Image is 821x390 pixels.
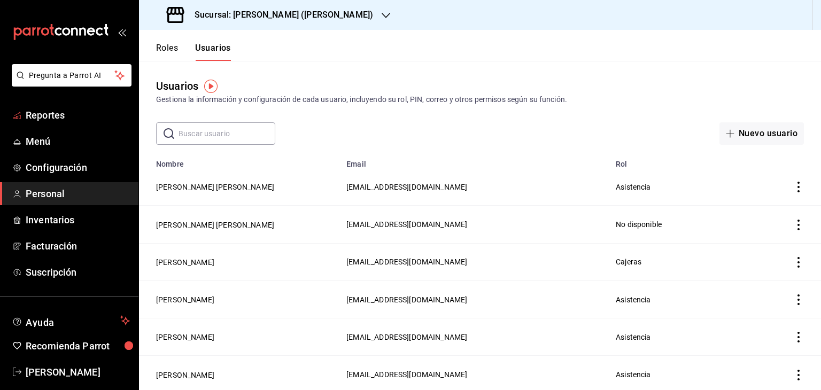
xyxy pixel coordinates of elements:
[793,220,804,230] button: actions
[156,43,231,61] div: navigation tabs
[156,182,274,192] button: [PERSON_NAME] [PERSON_NAME]
[346,258,467,266] span: [EMAIL_ADDRESS][DOMAIN_NAME]
[346,370,467,379] span: [EMAIL_ADDRESS][DOMAIN_NAME]
[139,153,340,168] th: Nombre
[616,258,641,266] span: Cajeras
[204,80,218,93] img: Tooltip marker
[7,77,131,89] a: Pregunta a Parrot AI
[156,220,274,230] button: [PERSON_NAME] [PERSON_NAME]
[609,206,766,243] td: No disponible
[26,213,130,227] span: Inventarios
[156,370,214,380] button: [PERSON_NAME]
[793,257,804,268] button: actions
[26,186,130,201] span: Personal
[616,183,651,191] span: Asistencia
[616,370,651,379] span: Asistencia
[156,294,214,305] button: [PERSON_NAME]
[26,314,116,327] span: Ayuda
[609,153,766,168] th: Rol
[26,265,130,279] span: Suscripción
[195,43,231,61] button: Usuarios
[29,70,115,81] span: Pregunta a Parrot AI
[118,28,126,36] button: open_drawer_menu
[26,134,130,149] span: Menú
[26,339,130,353] span: Recomienda Parrot
[346,220,467,229] span: [EMAIL_ADDRESS][DOMAIN_NAME]
[793,332,804,342] button: actions
[340,153,609,168] th: Email
[616,295,651,304] span: Asistencia
[156,257,214,268] button: [PERSON_NAME]
[26,365,130,379] span: [PERSON_NAME]
[156,94,804,105] div: Gestiona la información y configuración de cada usuario, incluyendo su rol, PIN, correo y otros p...
[179,123,275,144] input: Buscar usuario
[186,9,373,21] h3: Sucursal: [PERSON_NAME] ([PERSON_NAME])
[346,333,467,341] span: [EMAIL_ADDRESS][DOMAIN_NAME]
[26,108,130,122] span: Reportes
[26,239,130,253] span: Facturación
[346,183,467,191] span: [EMAIL_ADDRESS][DOMAIN_NAME]
[346,295,467,304] span: [EMAIL_ADDRESS][DOMAIN_NAME]
[793,182,804,192] button: actions
[12,64,131,87] button: Pregunta a Parrot AI
[719,122,804,145] button: Nuevo usuario
[156,332,214,342] button: [PERSON_NAME]
[26,160,130,175] span: Configuración
[793,370,804,380] button: actions
[156,78,198,94] div: Usuarios
[616,333,651,341] span: Asistencia
[156,43,178,61] button: Roles
[793,294,804,305] button: actions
